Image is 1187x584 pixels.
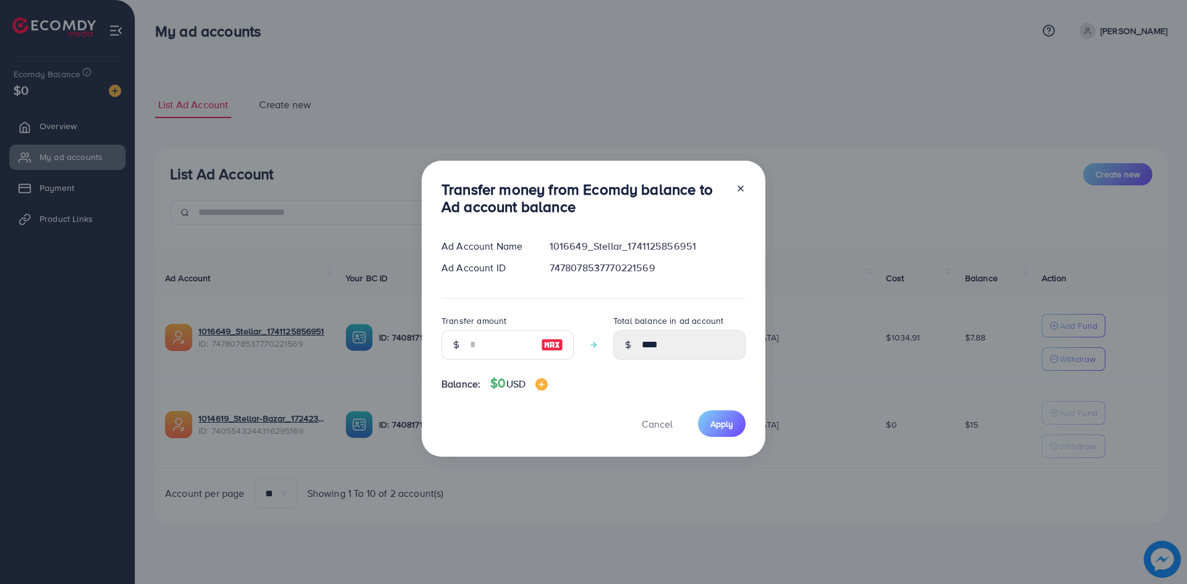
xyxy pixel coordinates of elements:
[506,377,525,391] span: USD
[642,417,673,431] span: Cancel
[441,180,726,216] h3: Transfer money from Ecomdy balance to Ad account balance
[613,315,723,327] label: Total balance in ad account
[698,410,746,437] button: Apply
[540,261,755,275] div: 7478078537770221569
[441,315,506,327] label: Transfer amount
[540,239,755,253] div: 1016649_Stellar_1741125856951
[432,261,540,275] div: Ad Account ID
[441,377,480,391] span: Balance:
[541,337,563,352] img: image
[535,378,548,391] img: image
[490,376,548,391] h4: $0
[710,418,733,430] span: Apply
[626,410,688,437] button: Cancel
[432,239,540,253] div: Ad Account Name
